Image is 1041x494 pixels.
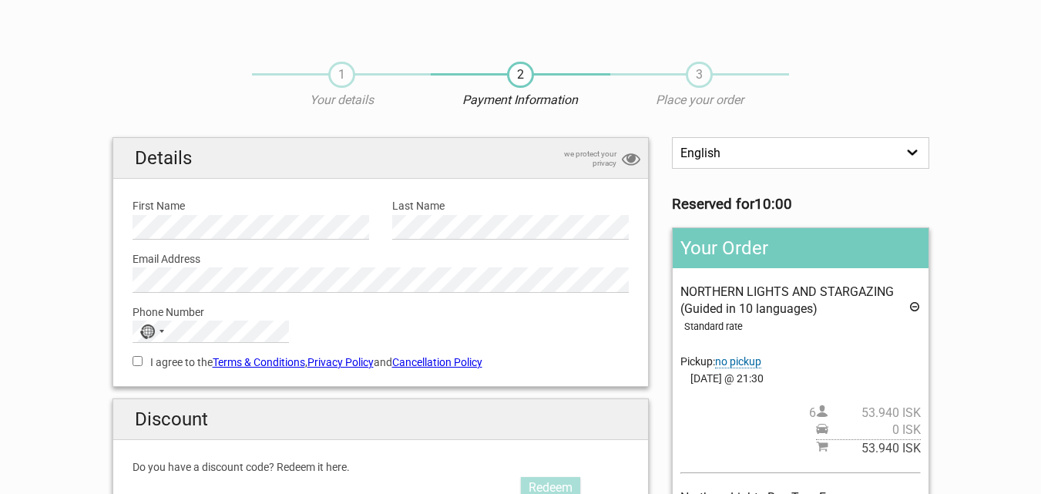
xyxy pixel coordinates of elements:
span: 53.940 ISK [828,405,921,422]
a: Terms & Conditions [213,356,305,368]
span: 53.940 ISK [828,440,921,457]
a: Privacy Policy [307,356,374,368]
span: we protect your privacy [539,150,616,168]
label: First Name [133,197,369,214]
span: NORTHERN LIGHTS AND STARGAZING (Guided in 10 languages) [680,284,894,316]
span: 2 [507,62,534,88]
span: Subtotal [816,439,921,457]
h2: Your Order [673,228,928,268]
span: Pickup: [680,355,761,368]
i: privacy protection [622,150,640,170]
button: Selected country [133,321,172,341]
p: Your details [252,92,431,109]
p: Place your order [610,92,789,109]
span: 1 [328,62,355,88]
h3: Reserved for [672,196,929,213]
label: Phone Number [133,304,630,321]
label: Last Name [392,197,629,214]
span: 0 ISK [828,422,921,439]
h2: Discount [113,399,649,440]
span: Pickup price [816,422,921,439]
h2: Details [113,138,649,179]
span: 6 person(s) [809,405,921,422]
a: Cancellation Policy [392,356,482,368]
span: [DATE] @ 21:30 [680,370,920,387]
p: Payment Information [431,92,609,109]
label: Email Address [133,250,630,267]
span: 3 [686,62,713,88]
label: Do you have a discount code? Redeem it here. [133,459,630,476]
label: I agree to the , and [133,354,630,371]
div: Standard rate [684,318,920,335]
strong: 10:00 [754,196,792,213]
span: Change pickup place [715,355,761,368]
